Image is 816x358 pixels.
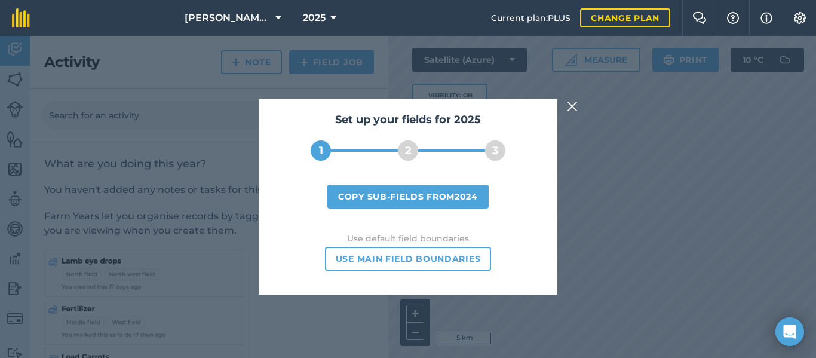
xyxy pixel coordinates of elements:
button: Use main field boundaries [325,247,492,271]
span: 2025 [303,11,326,25]
img: A cog icon [793,12,807,24]
div: 3 [485,140,505,161]
div: 2 [398,140,418,161]
img: A question mark icon [726,12,740,24]
div: 1 [311,140,331,161]
a: Change plan [580,8,670,27]
img: Two speech bubbles overlapping with the left bubble in the forefront [692,12,707,24]
img: fieldmargin Logo [12,8,30,27]
h2: Set up your fields for 2025 [271,111,545,128]
img: svg+xml;base64,PHN2ZyB4bWxucz0iaHR0cDovL3d3dy53My5vcmcvMjAwMC9zdmciIHdpZHRoPSIyMiIgaGVpZ2h0PSIzMC... [567,99,578,114]
small: Use default field boundaries [271,232,545,244]
img: svg+xml;base64,PHN2ZyB4bWxucz0iaHR0cDovL3d3dy53My5vcmcvMjAwMC9zdmciIHdpZHRoPSIxNyIgaGVpZ2h0PSIxNy... [760,11,772,25]
div: Open Intercom Messenger [775,317,804,346]
span: [PERSON_NAME][GEOGRAPHIC_DATA] [185,11,271,25]
button: Copy sub-fields from2024 [327,185,489,209]
span: Current plan : PLUS [491,11,570,25]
